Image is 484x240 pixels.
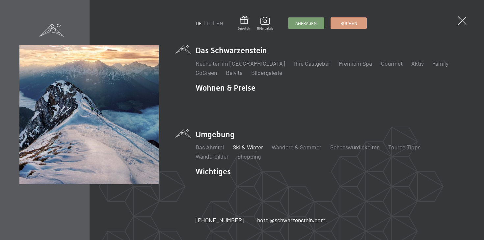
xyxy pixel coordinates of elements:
a: Shopping [237,153,261,160]
a: Wandern & Sommer [272,143,321,151]
span: Bildergalerie [257,27,274,31]
a: Touren Tipps [388,143,420,151]
a: Ski & Winter [233,143,263,151]
a: Bildergalerie [257,17,274,31]
a: Wanderbilder [196,153,229,160]
a: Ihre Gastgeber [294,60,330,67]
a: Bildergalerie [251,69,282,76]
a: Gourmet [381,60,403,67]
a: Belvita [226,69,243,76]
a: hotel@schwarzenstein.com [257,216,326,224]
a: Family [432,60,448,67]
a: Neuheiten im [GEOGRAPHIC_DATA] [196,60,285,67]
a: Das Ahrntal [196,143,224,151]
span: Anfragen [295,20,317,26]
a: Premium Spa [339,60,372,67]
a: IT [207,20,211,26]
a: [PHONE_NUMBER] [196,216,244,224]
span: Gutschein [238,27,251,31]
a: DE [196,20,202,26]
a: GoGreen [196,69,217,76]
a: Aktiv [411,60,424,67]
span: [PHONE_NUMBER] [196,216,244,224]
a: Sehenswürdigkeiten [330,143,380,151]
a: Buchen [331,18,366,29]
a: EN [216,20,223,26]
a: Anfragen [288,18,324,29]
span: Buchen [340,20,357,26]
a: Gutschein [238,16,251,31]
